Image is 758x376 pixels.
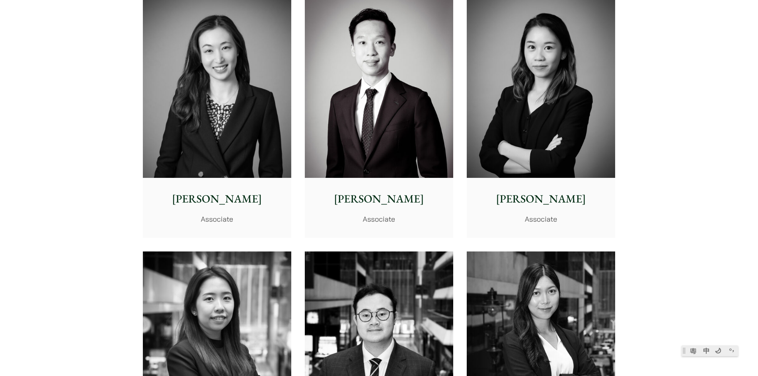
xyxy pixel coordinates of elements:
p: [PERSON_NAME] [473,191,609,207]
p: Associate [311,214,447,224]
p: [PERSON_NAME] [149,191,285,207]
p: Associate [473,214,609,224]
p: [PERSON_NAME] [311,191,447,207]
p: Associate [149,214,285,224]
